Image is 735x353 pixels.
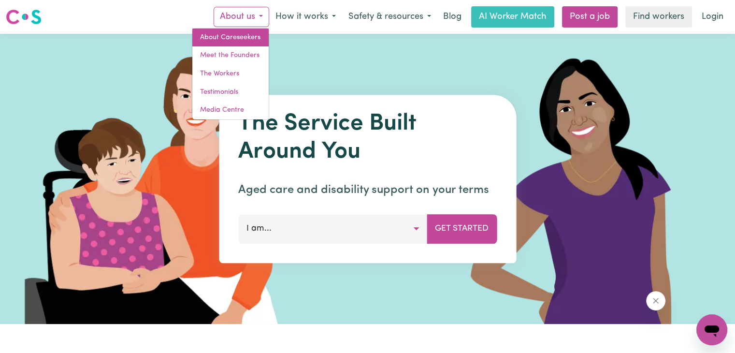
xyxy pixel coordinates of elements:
[6,7,58,15] span: Need any help?
[342,7,437,27] button: Safety & resources
[192,46,269,65] a: Meet the Founders
[437,6,467,28] a: Blog
[427,214,497,243] button: Get Started
[696,314,727,345] iframe: Button to launch messaging window
[238,214,427,243] button: I am...
[238,181,497,199] p: Aged care and disability support on your terms
[238,110,497,166] h1: The Service Built Around You
[562,6,618,28] a: Post a job
[6,8,42,26] img: Careseekers logo
[192,83,269,102] a: Testimonials
[646,291,665,310] iframe: Close message
[214,7,269,27] button: About us
[471,6,554,28] a: AI Worker Match
[696,6,729,28] a: Login
[269,7,342,27] button: How it works
[6,6,42,28] a: Careseekers logo
[192,29,269,47] a: About Careseekers
[192,101,269,119] a: Media Centre
[192,28,269,120] div: About us
[625,6,692,28] a: Find workers
[192,65,269,83] a: The Workers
